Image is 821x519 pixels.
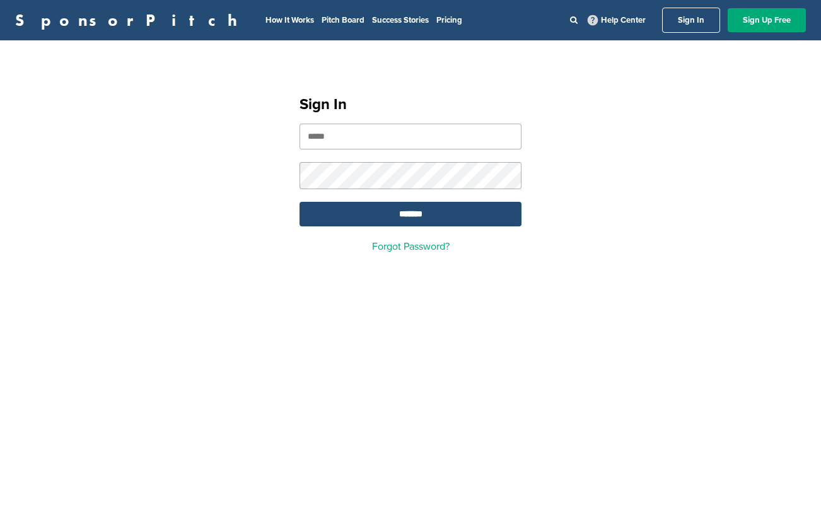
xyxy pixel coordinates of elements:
[300,93,521,116] h1: Sign In
[265,15,314,25] a: How It Works
[436,15,462,25] a: Pricing
[372,240,450,253] a: Forgot Password?
[585,13,648,28] a: Help Center
[662,8,720,33] a: Sign In
[372,15,429,25] a: Success Stories
[728,8,806,32] a: Sign Up Free
[15,12,245,28] a: SponsorPitch
[322,15,364,25] a: Pitch Board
